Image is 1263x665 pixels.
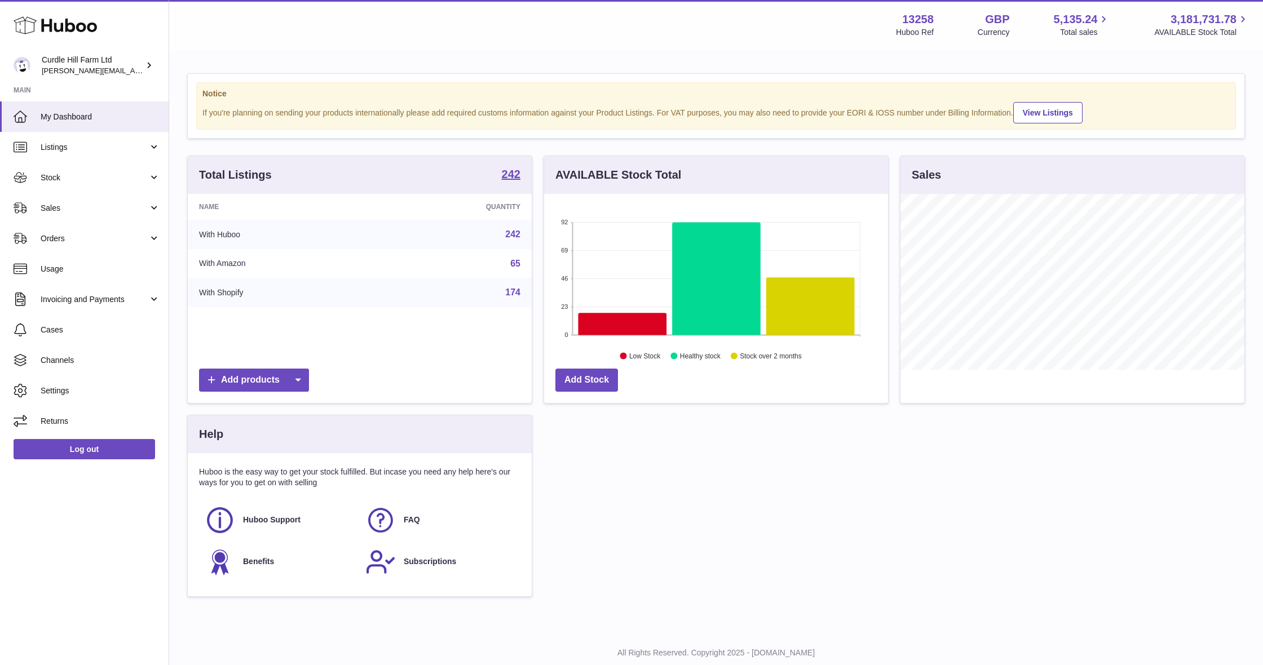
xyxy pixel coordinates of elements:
[41,294,148,305] span: Invoicing and Payments
[740,352,801,360] text: Stock over 2 months
[199,427,223,442] h3: Help
[41,325,160,335] span: Cases
[1060,27,1110,38] span: Total sales
[41,385,160,396] span: Settings
[502,169,520,180] strong: 242
[199,167,272,183] h3: Total Listings
[912,167,941,183] h3: Sales
[41,416,160,427] span: Returns
[404,556,456,567] span: Subscriptions
[365,547,515,577] a: Subscriptions
[41,142,148,153] span: Listings
[902,12,934,27] strong: 13258
[205,505,354,535] a: Huboo Support
[188,220,376,249] td: With Huboo
[14,57,30,74] img: miranda@diddlysquatfarmshop.com
[41,355,160,366] span: Channels
[178,648,1254,658] p: All Rights Reserved. Copyright 2025 - [DOMAIN_NAME]
[365,505,515,535] a: FAQ
[41,172,148,183] span: Stock
[41,203,148,214] span: Sales
[978,27,1010,38] div: Currency
[376,194,532,220] th: Quantity
[555,369,618,392] a: Add Stock
[629,352,661,360] text: Low Stock
[188,278,376,307] td: With Shopify
[205,547,354,577] a: Benefits
[564,331,568,338] text: 0
[680,352,721,360] text: Healthy stock
[188,194,376,220] th: Name
[199,369,309,392] a: Add products
[41,233,148,244] span: Orders
[14,439,155,459] a: Log out
[505,287,520,297] a: 174
[561,275,568,282] text: 46
[502,169,520,182] a: 242
[1054,12,1111,38] a: 5,135.24 Total sales
[42,55,143,76] div: Curdle Hill Farm Ltd
[1171,12,1236,27] span: 3,181,731.78
[985,12,1009,27] strong: GBP
[188,249,376,278] td: With Amazon
[561,247,568,254] text: 69
[41,264,160,274] span: Usage
[1154,12,1249,38] a: 3,181,731.78 AVAILABLE Stock Total
[199,467,520,488] p: Huboo is the easy way to get your stock fulfilled. But incase you need any help here's our ways f...
[1154,27,1249,38] span: AVAILABLE Stock Total
[896,27,934,38] div: Huboo Ref
[42,66,226,75] span: [PERSON_NAME][EMAIL_ADDRESS][DOMAIN_NAME]
[243,515,301,525] span: Huboo Support
[561,303,568,310] text: 23
[561,219,568,225] text: 92
[555,167,681,183] h3: AVAILABLE Stock Total
[202,100,1230,123] div: If you're planning on sending your products internationally please add required customs informati...
[41,112,160,122] span: My Dashboard
[505,229,520,239] a: 242
[404,515,420,525] span: FAQ
[202,88,1230,99] strong: Notice
[1013,102,1083,123] a: View Listings
[510,259,520,268] a: 65
[1054,12,1098,27] span: 5,135.24
[243,556,274,567] span: Benefits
